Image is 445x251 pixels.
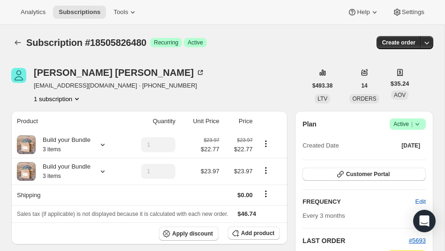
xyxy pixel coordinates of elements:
th: Price [222,111,256,132]
span: LTV [317,96,327,102]
div: [PERSON_NAME] [PERSON_NAME] [34,68,205,77]
span: [DATE] [401,142,420,149]
button: Add product [228,227,280,240]
th: Shipping [11,185,124,205]
button: Product actions [258,139,273,149]
span: Create order [382,39,415,46]
span: Sales tax (if applicable) is not displayed because it is calculated with each new order. [17,211,228,217]
span: $22.77 [225,145,253,154]
span: | [411,120,413,128]
span: Created Date [302,141,339,150]
span: Recurring [154,39,178,46]
span: $23.97 [201,168,219,175]
img: product img [17,162,36,181]
button: $493.38 [307,79,338,92]
button: Customer Portal [302,168,426,181]
button: Shipping actions [258,189,273,199]
span: Analytics [21,8,45,16]
button: Subscriptions [11,36,24,49]
button: 14 [355,79,373,92]
button: Settings [387,6,430,19]
th: Quantity [124,111,178,132]
small: $23.97 [237,137,253,143]
button: Help [342,6,385,19]
span: Customer Portal [346,170,390,178]
span: Edit [415,197,426,207]
div: Build your Bundle [36,135,91,154]
a: #5693 [409,237,426,244]
button: Analytics [15,6,51,19]
h2: LAST ORDER [302,236,409,245]
span: 14 [361,82,367,89]
span: Apply discount [172,230,213,237]
small: 3 items [43,146,61,153]
h2: FREQUENCY [302,197,415,207]
span: AOV [394,92,406,98]
span: Settings [402,8,424,16]
span: ORDERS [352,96,376,102]
th: Product [11,111,124,132]
button: Product actions [258,165,273,176]
button: Tools [108,6,143,19]
button: Create order [377,36,421,49]
span: $23.97 [234,168,253,175]
h2: Plan [302,119,317,129]
div: Build your Bundle [36,162,91,181]
span: Every 3 months [302,212,345,219]
button: [DATE] [396,139,426,152]
span: Rochelle Newman [11,68,26,83]
span: Active [393,119,422,129]
img: product img [17,135,36,154]
span: $22.77 [201,145,219,154]
span: $493.38 [312,82,332,89]
button: Product actions [34,94,82,103]
button: Edit [410,194,431,209]
button: #5693 [409,236,426,245]
span: [EMAIL_ADDRESS][DOMAIN_NAME] · [PHONE_NUMBER] [34,81,205,90]
button: Apply discount [159,227,219,241]
span: $35.24 [391,79,409,89]
span: Help [357,8,370,16]
span: $0.00 [237,192,253,199]
th: Unit Price [178,111,222,132]
span: $46.74 [238,210,256,217]
span: Subscription #18505826480 [26,37,146,48]
small: $23.97 [204,137,219,143]
button: Subscriptions [53,6,106,19]
span: Subscriptions [59,8,100,16]
span: Add product [241,229,274,237]
span: Tools [113,8,128,16]
div: Open Intercom Messenger [413,210,436,232]
span: Active [188,39,203,46]
small: 3 items [43,173,61,179]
